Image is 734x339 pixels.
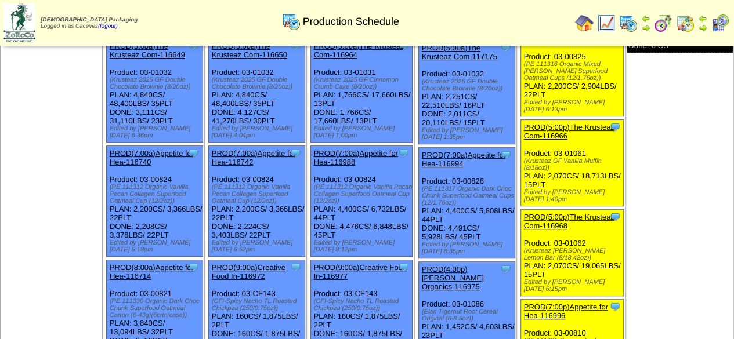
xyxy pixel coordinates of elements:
div: Product: 03-00824 PLAN: 2,200CS / 3,366LBS / 22PLT DONE: 2,208CS / 3,378LBS / 22PLT [106,146,203,257]
a: PROD(8:00a)Appetite for Hea-116714 [110,263,194,280]
a: PROD(7:00a)Appetite for Hea-116740 [110,149,194,166]
div: Edited by [PERSON_NAME] [DATE] 6:13pm [524,99,624,113]
div: (PE 111317 Organic Dark Choc Chunk Superfood Oatmeal Cups (12/1.76oz)) [422,185,515,206]
div: Edited by [PERSON_NAME] [DATE] 6:36pm [110,125,203,139]
img: home.gif [575,14,594,32]
img: calendarprod.gif [282,12,301,31]
span: Production Schedule [303,16,399,28]
div: (Krusteaz 2025 GF Cinnamon Crumb Cake (8/20oz)) [314,76,413,90]
span: [DEMOGRAPHIC_DATA] Packaging [41,17,138,23]
div: (Krusteaz 2025 GF Double Chocolate Brownie (8/20oz)) [422,78,515,92]
div: (Krusteaz 2025 GF Double Chocolate Brownie (8/20oz)) [110,76,203,90]
span: Logged in as Caceves [41,17,138,30]
div: Product: 03-01031 PLAN: 1,766CS / 17,660LBS / 13PLT DONE: 1,766CS / 17,660LBS / 13PLT [310,39,413,143]
img: line_graph.gif [597,14,616,32]
a: PROD(5:00a)The Krusteaz Com-116649 [110,42,185,59]
a: PROD(7:00a)Appetite for Hea-116742 [212,149,296,166]
div: Product: 03-01061 PLAN: 2,070CS / 18,713LBS / 15PLT [520,120,624,206]
a: PROD(9:00a)Creative Food In-116977 [314,263,407,280]
div: Product: 03-00825 PLAN: 2,200CS / 2,904LBS / 22PLT [520,23,624,116]
img: Tooltip [609,121,621,133]
img: arrowright.gif [698,23,707,32]
a: PROD(5:00a)The Krusteaz Com-116964 [314,42,404,59]
a: PROD(5:00a)The Krusteaz Com-117175 [422,43,497,61]
div: (PE 111312 Organic Vanilla Pecan Collagen Superfood Oatmeal Cup (12/2oz)) [212,184,305,205]
div: Edited by [PERSON_NAME] [DATE] 1:35pm [422,127,515,141]
div: Product: 03-01062 PLAN: 2,070CS / 19,065LBS / 15PLT [520,210,624,296]
img: Tooltip [290,147,302,159]
img: calendarprod.gif [619,14,638,32]
img: arrowleft.gif [698,14,707,23]
img: Tooltip [609,211,621,223]
div: (CFI-Spicy Nacho TL Roasted Chickpea (250/0.75oz)) [314,298,413,312]
div: Edited by [PERSON_NAME] [DATE] 1:00pm [314,125,413,139]
a: PROD(4:00p)[PERSON_NAME] Organics-116975 [422,265,484,291]
div: (PE 111312 Organic Vanilla Pecan Collagen Superfood Oatmeal Cup (12/2oz)) [314,184,413,205]
div: (Elari Tigernut Root Cereal Original (6-8.5oz)) [422,308,515,322]
div: Product: 03-01032 PLAN: 4,840CS / 48,400LBS / 35PLT DONE: 3,111CS / 31,110LBS / 23PLT [106,39,203,143]
img: Tooltip [188,147,200,159]
img: Tooltip [500,263,512,275]
div: (Krusteaz GF Vanilla Muffin (8/18oz)) [524,158,624,172]
img: Tooltip [500,149,512,161]
a: PROD(5:00p)The Krusteaz Com-116968 [524,213,614,230]
div: Product: 03-01032 PLAN: 4,840CS / 48,400LBS / 35PLT DONE: 4,127CS / 41,270LBS / 30PLT [208,39,305,143]
a: PROD(7:00a)Appetite for Hea-116988 [314,149,398,166]
div: (Krusteaz 2025 GF Double Chocolate Brownie (8/20oz)) [212,76,305,90]
a: PROD(5:00a)The Krusteaz Com-116650 [212,42,287,59]
div: Edited by [PERSON_NAME] [DATE] 5:18pm [110,239,203,253]
a: (logout) [98,23,118,30]
div: Product: 03-00824 PLAN: 4,400CS / 6,732LBS / 44PLT DONE: 4,476CS / 6,848LBS / 45PLT [310,146,413,257]
div: Edited by [PERSON_NAME] [DATE] 4:04pm [212,125,305,139]
a: PROD(5:00p)The Krusteaz Com-116966 [524,123,614,140]
img: Tooltip [398,147,410,159]
img: calendarcustomer.gif [711,14,729,32]
div: Edited by [PERSON_NAME] [DATE] 6:52pm [212,239,305,253]
div: Product: 03-01032 PLAN: 2,251CS / 22,510LBS / 16PLT DONE: 2,011CS / 20,110LBS / 15PLT [418,41,515,144]
a: PROD(7:00p)Appetite for Hea-116996 [524,302,608,320]
div: Product: 03-00824 PLAN: 2,200CS / 3,366LBS / 22PLT DONE: 2,224CS / 3,403LBS / 22PLT [208,146,305,257]
div: Product: 03-00826 PLAN: 4,400CS / 5,808LBS / 44PLT DONE: 4,491CS / 5,928LBS / 45PLT [418,148,515,258]
img: Tooltip [188,261,200,273]
div: Edited by [PERSON_NAME] [DATE] 8:35pm [422,241,515,255]
img: arrowright.gif [641,23,650,32]
div: Edited by [PERSON_NAME] [DATE] 1:40pm [524,189,624,203]
img: calendarinout.gif [676,14,695,32]
div: (CFI-Spicy Nacho TL Roasted Chickpea (250/0.75oz)) [212,298,305,312]
div: (Krusteaz [PERSON_NAME] Lemon Bar (8/18.42oz)) [524,247,624,261]
div: (PE 111316 Organic Mixed [PERSON_NAME] Superfood Oatmeal Cups (12/1.76oz)) [524,61,624,82]
img: arrowleft.gif [641,14,650,23]
div: Edited by [PERSON_NAME] [DATE] 6:15pm [524,279,624,293]
div: (PE 111312 Organic Vanilla Pecan Collagen Superfood Oatmeal Cup (12/2oz)) [110,184,203,205]
img: Tooltip [609,301,621,312]
a: PROD(9:00a)Creative Food In-116972 [212,263,285,280]
img: calendarblend.gif [654,14,672,32]
div: (PE 111330 Organic Dark Choc Chunk Superfood Oatmeal Carton (6-43g)(6crtn/case)) [110,298,203,319]
div: Edited by [PERSON_NAME] [DATE] 8:12pm [314,239,413,253]
img: zoroco-logo-small.webp [3,3,35,42]
img: Tooltip [398,261,410,273]
img: Tooltip [290,261,302,273]
a: PROD(7:00a)Appetite for Hea-116994 [422,151,506,168]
